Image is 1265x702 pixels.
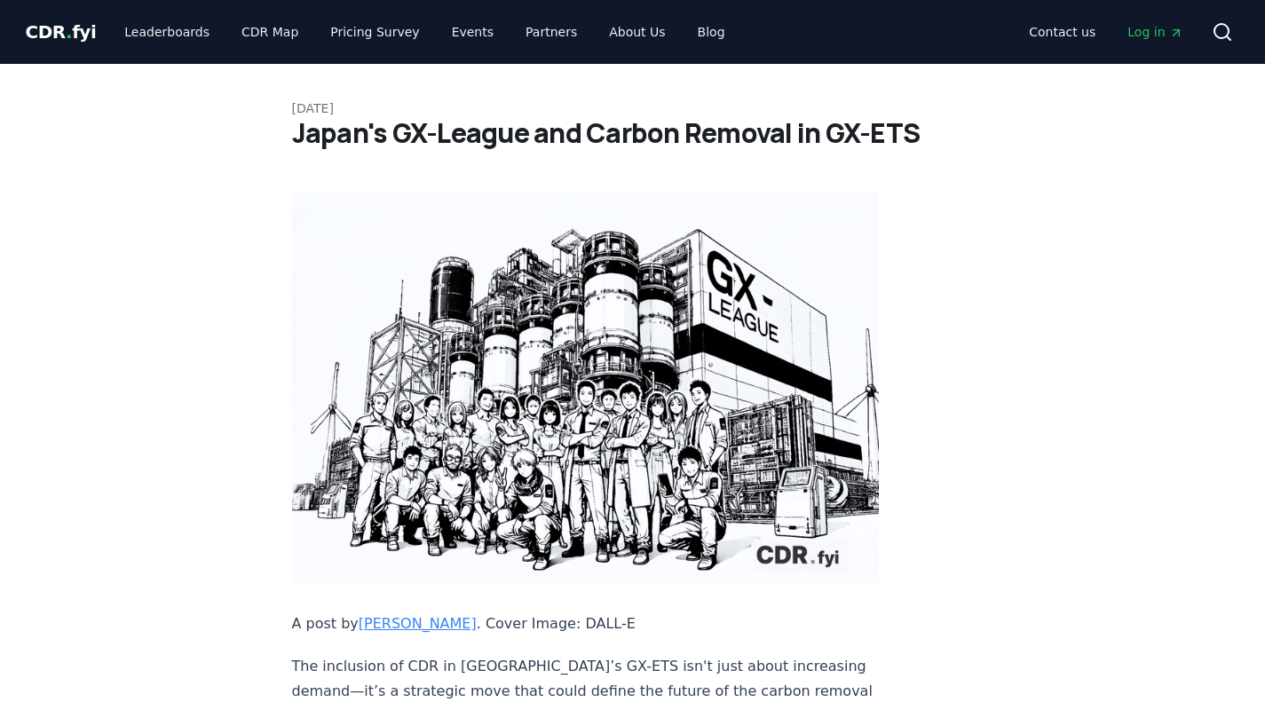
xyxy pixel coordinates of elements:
[316,16,433,48] a: Pricing Survey
[684,16,739,48] a: Blog
[26,21,97,43] span: CDR fyi
[292,99,974,117] p: [DATE]
[26,20,97,44] a: CDR.fyi
[359,615,477,632] a: [PERSON_NAME]
[1015,16,1110,48] a: Contact us
[1015,16,1197,48] nav: Main
[595,16,679,48] a: About Us
[292,611,880,636] p: A post by . Cover Image: DALL-E
[66,21,72,43] span: .
[110,16,739,48] nav: Main
[227,16,312,48] a: CDR Map
[1127,23,1182,41] span: Log in
[438,16,508,48] a: Events
[110,16,224,48] a: Leaderboards
[292,192,880,583] img: blog post image
[1113,16,1197,48] a: Log in
[511,16,591,48] a: Partners
[292,117,974,149] h1: Japan's GX-League and Carbon Removal in GX-ETS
